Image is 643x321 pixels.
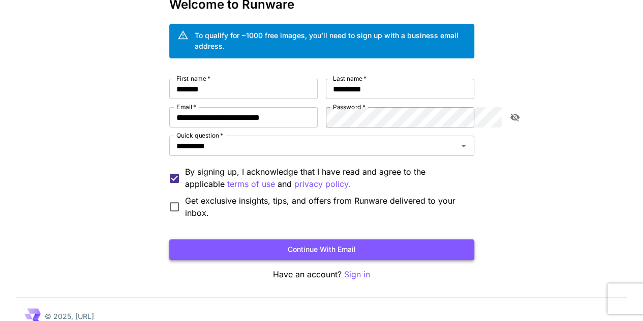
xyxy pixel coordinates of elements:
[456,139,471,153] button: Open
[176,103,196,111] label: Email
[176,131,223,140] label: Quick question
[227,178,275,190] button: By signing up, I acknowledge that I have read and agree to the applicable and privacy policy.
[176,74,210,83] label: First name
[506,108,524,126] button: toggle password visibility
[185,166,466,190] p: By signing up, I acknowledge that I have read and agree to the applicable and
[333,103,365,111] label: Password
[294,178,351,190] button: By signing up, I acknowledge that I have read and agree to the applicable terms of use and
[169,239,474,260] button: Continue with email
[195,30,466,51] div: To qualify for ~1000 free images, you’ll need to sign up with a business email address.
[169,268,474,281] p: Have an account?
[294,178,351,190] p: privacy policy.
[344,268,370,281] button: Sign in
[227,178,275,190] p: terms of use
[333,74,366,83] label: Last name
[185,195,466,219] span: Get exclusive insights, tips, and offers from Runware delivered to your inbox.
